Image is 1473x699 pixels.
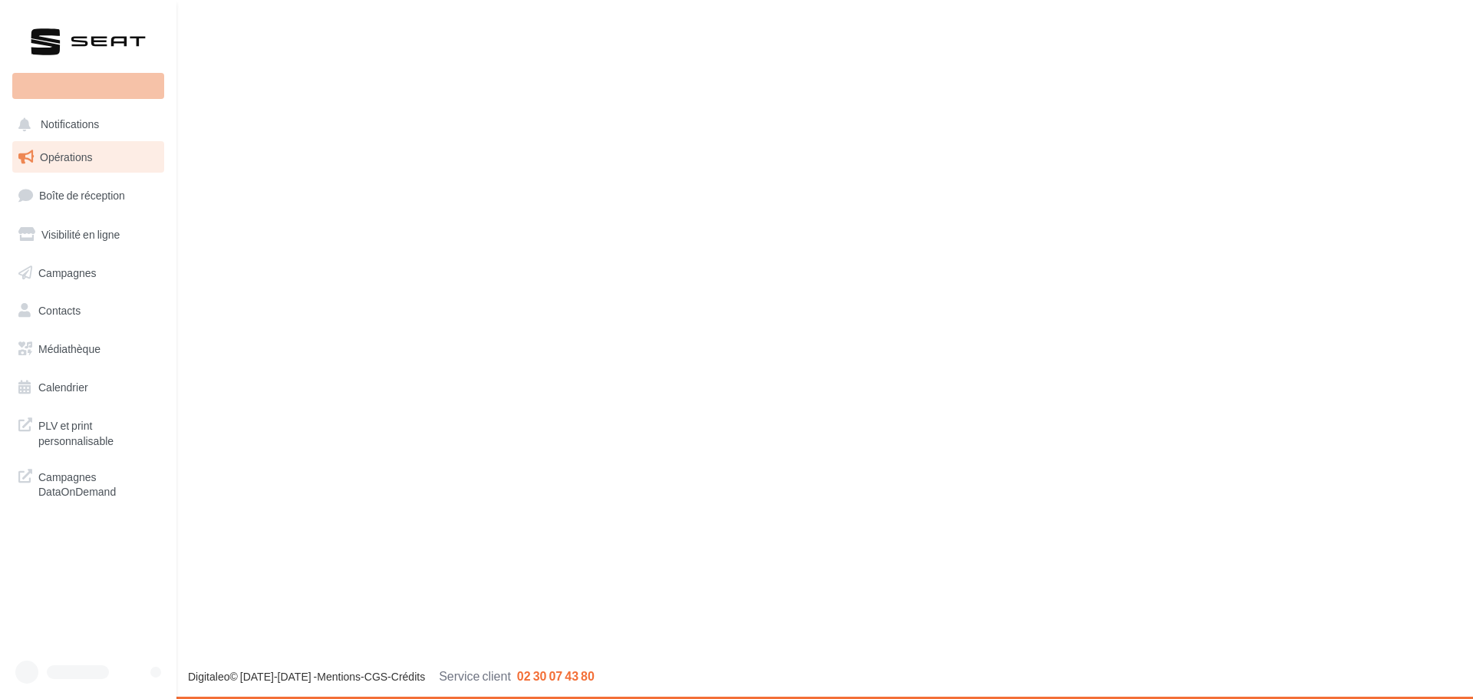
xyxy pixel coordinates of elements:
[439,668,511,683] span: Service client
[41,118,99,131] span: Notifications
[188,670,595,683] span: © [DATE]-[DATE] - - -
[9,257,167,289] a: Campagnes
[9,295,167,327] a: Contacts
[317,670,361,683] a: Mentions
[9,460,167,506] a: Campagnes DataOnDemand
[9,179,167,212] a: Boîte de réception
[40,150,92,163] span: Opérations
[9,219,167,251] a: Visibilité en ligne
[364,670,387,683] a: CGS
[12,73,164,99] div: Nouvelle campagne
[39,189,125,202] span: Boîte de réception
[38,381,88,394] span: Calendrier
[9,333,167,365] a: Médiathèque
[9,409,167,454] a: PLV et print personnalisable
[38,467,158,500] span: Campagnes DataOnDemand
[9,371,167,404] a: Calendrier
[188,670,229,683] a: Digitaleo
[517,668,595,683] span: 02 30 07 43 80
[9,141,167,173] a: Opérations
[38,265,97,279] span: Campagnes
[391,670,425,683] a: Crédits
[38,304,81,317] span: Contacts
[38,415,158,448] span: PLV et print personnalisable
[38,342,101,355] span: Médiathèque
[41,228,120,241] span: Visibilité en ligne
